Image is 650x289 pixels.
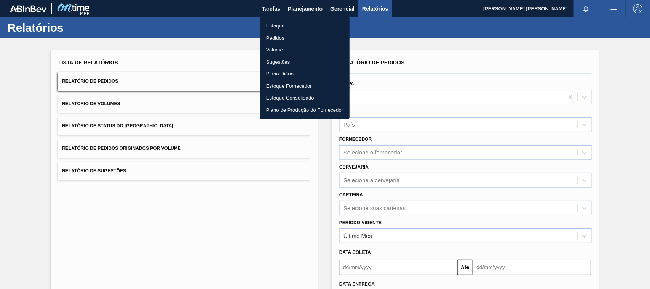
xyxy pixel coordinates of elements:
[260,104,350,116] a: Plano de Produção do Fornecedor
[260,32,350,44] a: Pedidos
[260,20,350,32] a: Estoque
[260,44,350,56] a: Volume
[260,56,350,68] a: Sugestões
[260,68,350,80] a: Plano Diário
[260,80,350,92] a: Estoque Fornecedor
[260,92,350,104] a: Estoque Consolidado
